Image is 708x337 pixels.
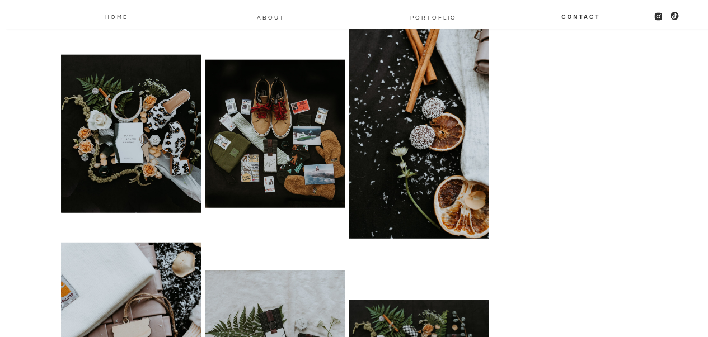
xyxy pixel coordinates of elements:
[349,29,489,239] img: 32 things to pack for your wedding day detail photos 20
[561,12,601,21] a: Contact
[256,12,285,21] a: About
[105,12,129,21] a: Home
[406,12,461,21] a: PORTOFLIO
[205,60,345,208] img: 32 things to pack for your wedding day detail photos 19
[61,55,201,213] img: 32 things to pack for your wedding day detail photos 18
